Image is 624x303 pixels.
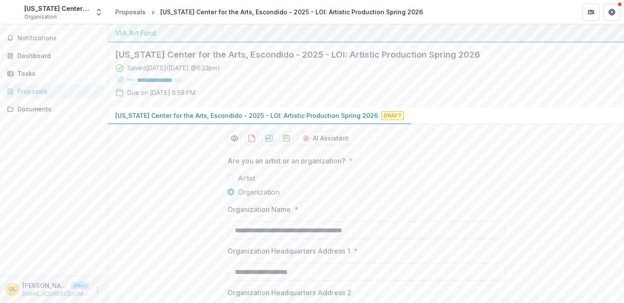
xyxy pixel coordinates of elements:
[93,3,105,21] button: Open entity switcher
[238,173,255,183] span: Artist
[227,246,350,256] p: Organization Headquarters Address 1
[127,77,134,83] p: 79 %
[112,6,149,18] a: Proposals
[7,5,21,19] img: California Center for the Arts, Escondido
[112,6,426,18] nav: breadcrumb
[23,290,89,298] p: [EMAIL_ADDRESS][DOMAIN_NAME]
[127,88,195,97] p: Due on [DATE] 8:59 PM
[17,104,97,114] div: Documents
[23,281,68,290] p: [PERSON_NAME]
[3,84,104,98] a: Proposals
[17,51,97,60] div: Dashboard
[24,4,89,13] div: [US_STATE] Center for the Arts, [GEOGRAPHIC_DATA]
[9,287,16,292] div: Gina Lopez
[227,287,351,298] p: Organization Headquarters Address 2
[297,131,354,145] button: AI Assistant
[227,131,241,145] button: Preview 5523e210-4e2f-459d-b768-c1eccbda16d6-0.pdf
[279,131,293,145] button: download-proposal
[3,49,104,63] a: Dashboard
[115,49,603,60] h2: [US_STATE] Center for the Arts, Escondido - 2025 - LOI: Artistic Production Spring 2026
[92,284,103,295] button: More
[262,131,276,145] button: download-proposal
[71,282,89,290] p: User
[17,87,97,96] div: Proposals
[227,156,345,166] p: Are you an artist or an organization?
[238,187,279,197] span: Organization
[115,28,617,38] div: VIA Art Fund
[381,111,404,120] span: Draft
[17,35,101,42] span: Notifications
[3,102,104,116] a: Documents
[227,204,291,215] p: Organization Name
[3,31,104,45] button: Notifications
[115,111,378,120] p: [US_STATE] Center for the Arts, Escondido - 2025 - LOI: Artistic Production Spring 2026
[582,3,600,21] button: Partners
[115,7,146,16] div: Proposals
[17,69,97,78] div: Tasks
[160,7,423,16] div: [US_STATE] Center for the Arts, Escondido - 2025 - LOI: Artistic Production Spring 2026
[245,131,259,145] button: download-proposal
[24,13,57,21] span: Organization
[127,63,220,72] div: Saved [DATE] ( [DATE] @ 6:23pm )
[603,3,621,21] button: Get Help
[3,66,104,81] a: Tasks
